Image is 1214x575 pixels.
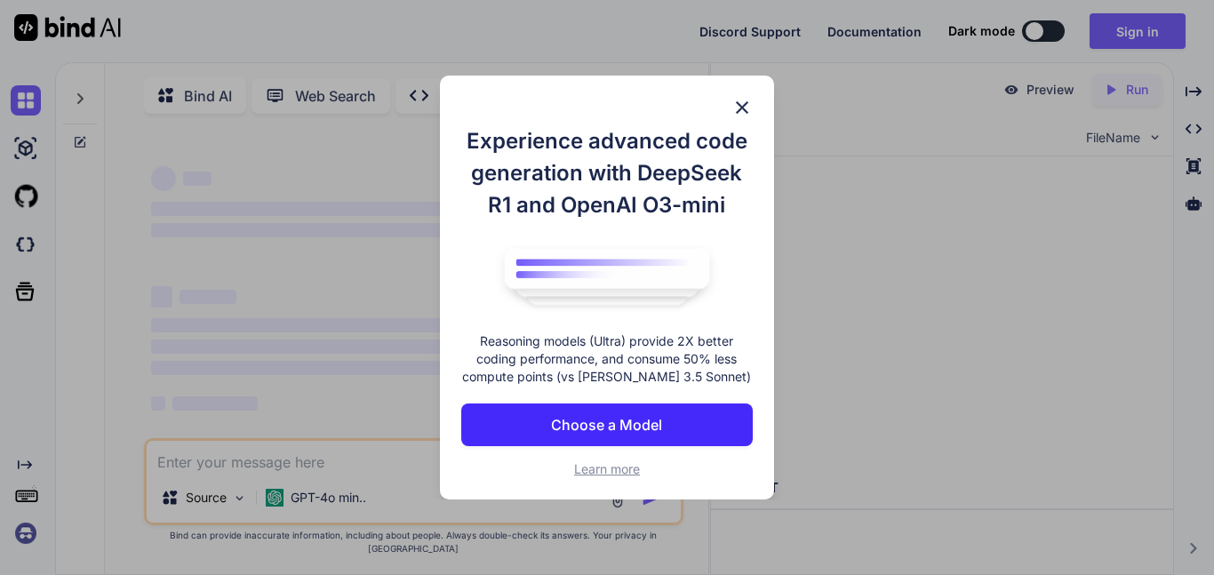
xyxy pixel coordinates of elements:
[461,403,753,446] button: Choose a Model
[461,125,753,221] h1: Experience advanced code generation with DeepSeek R1 and OpenAI O3-mini
[574,461,640,476] span: Learn more
[731,97,753,118] img: close
[551,414,662,435] p: Choose a Model
[491,239,723,315] img: bind logo
[461,332,753,386] p: Reasoning models (Ultra) provide 2X better coding performance, and consume 50% less compute point...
